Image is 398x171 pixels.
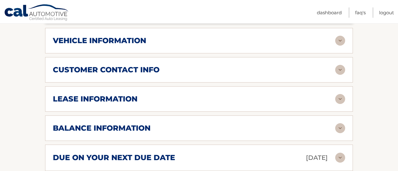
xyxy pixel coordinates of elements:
[355,7,366,18] a: FAQ's
[335,65,345,75] img: accordion-rest.svg
[335,94,345,104] img: accordion-rest.svg
[53,94,137,104] h2: lease information
[379,7,394,18] a: Logout
[306,152,328,163] p: [DATE]
[53,153,175,162] h2: due on your next due date
[53,36,146,45] h2: vehicle information
[335,36,345,46] img: accordion-rest.svg
[335,123,345,133] img: accordion-rest.svg
[335,153,345,163] img: accordion-rest.svg
[317,7,342,18] a: Dashboard
[4,4,69,22] a: Cal Automotive
[53,124,150,133] h2: balance information
[53,65,160,74] h2: customer contact info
